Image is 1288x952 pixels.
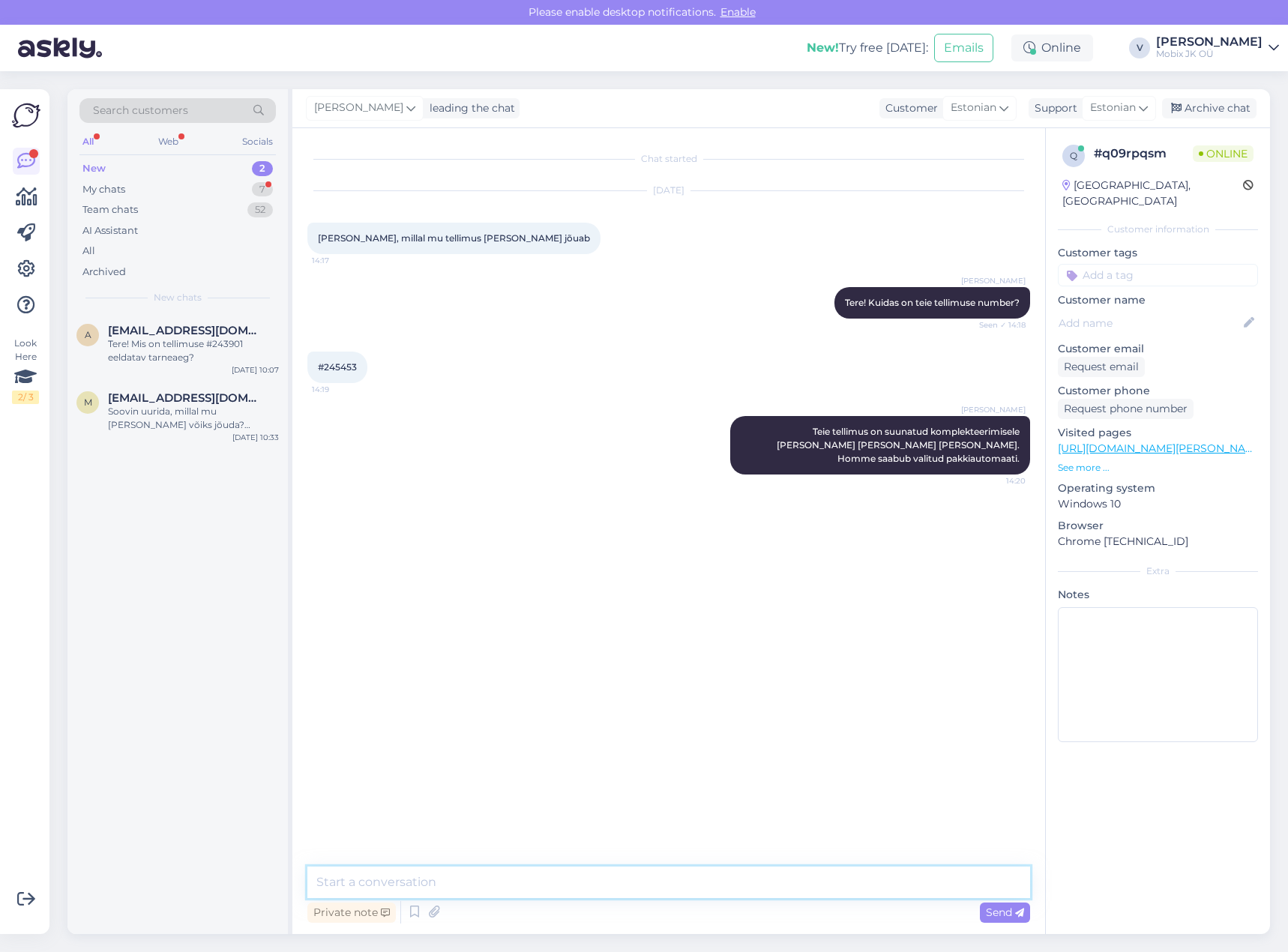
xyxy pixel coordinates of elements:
[1058,425,1258,441] p: Visited pages
[716,5,760,19] span: Enable
[247,202,273,217] div: 52
[1062,178,1243,209] div: [GEOGRAPHIC_DATA], [GEOGRAPHIC_DATA]
[1058,399,1194,419] div: Request phone number
[424,100,515,116] div: leading the chat
[951,100,996,116] span: Estonian
[1058,442,1265,455] a: [URL][DOMAIN_NAME][PERSON_NAME]
[1058,496,1258,512] p: Windows 10
[1058,461,1258,475] p: See more ...
[1011,34,1093,61] div: Online
[82,202,138,217] div: Team chats
[807,40,839,55] b: New!
[879,100,938,116] div: Customer
[314,100,403,116] span: [PERSON_NAME]
[318,361,357,373] span: #245453
[1058,518,1258,534] p: Browser
[1058,245,1258,261] p: Customer tags
[239,132,276,151] div: Socials
[986,906,1024,919] span: Send
[1090,100,1136,116] span: Estonian
[12,101,40,130] img: Askly Logo
[934,34,993,62] button: Emails
[12,391,39,404] div: 2 / 3
[79,132,97,151] div: All
[84,397,92,408] span: m
[82,265,126,280] div: Archived
[1193,145,1254,162] span: Online
[969,319,1026,331] span: Seen ✓ 14:18
[969,475,1026,486] span: 14:20
[1094,145,1193,163] div: # q09rpqsm
[252,182,273,197] div: 7
[1029,100,1077,116] div: Support
[232,432,279,443] div: [DATE] 10:33
[93,103,188,118] span: Search customers
[961,404,1026,415] span: [PERSON_NAME]
[82,223,138,238] div: AI Assistant
[312,384,368,395] span: 14:19
[807,39,928,57] div: Try free [DATE]:
[961,275,1026,286] span: [PERSON_NAME]
[108,324,264,337] span: annabel.sagen@gmail.com
[155,132,181,151] div: Web
[1058,341,1258,357] p: Customer email
[85,329,91,340] span: a
[82,161,106,176] div: New
[1058,292,1258,308] p: Customer name
[1058,534,1258,549] p: Chrome [TECHNICAL_ID]
[307,903,396,923] div: Private note
[312,255,368,266] span: 14:17
[307,152,1030,166] div: Chat started
[1156,48,1263,60] div: Mobix JK OÜ
[12,337,39,404] div: Look Here
[1162,98,1257,118] div: Archive chat
[108,391,264,405] span: mirjam.talts@hotmail.com
[1058,357,1145,377] div: Request email
[1058,264,1258,286] input: Add a tag
[1058,587,1258,603] p: Notes
[1156,36,1263,48] div: [PERSON_NAME]
[1070,150,1077,161] span: q
[154,291,202,304] span: New chats
[1129,37,1150,58] div: V
[232,364,279,376] div: [DATE] 10:07
[1058,383,1258,399] p: Customer phone
[307,184,1030,197] div: [DATE]
[777,426,1022,464] span: Teie tellimus on suunatud komplekteerimisele [PERSON_NAME] [PERSON_NAME] [PERSON_NAME]. Homme saa...
[1156,36,1279,60] a: [PERSON_NAME]Mobix JK OÜ
[1058,223,1258,236] div: Customer information
[252,161,273,176] div: 2
[1059,315,1241,331] input: Add name
[1058,564,1258,578] div: Extra
[1058,480,1258,496] p: Operating system
[318,232,590,244] span: [PERSON_NAME], millal mu tellimus [PERSON_NAME] jõuab
[108,337,279,364] div: Tere! Mis on tellimuse #243901 eeldatav tarneaeg?
[845,297,1020,308] span: Tere! Kuidas on teie tellimuse number?
[82,182,125,197] div: My chats
[82,244,95,259] div: All
[108,405,279,432] div: Soovin uurida, millal mu [PERSON_NAME] võiks jõuda? Tellimisest on üle 3nädala möödas juba. Telli...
